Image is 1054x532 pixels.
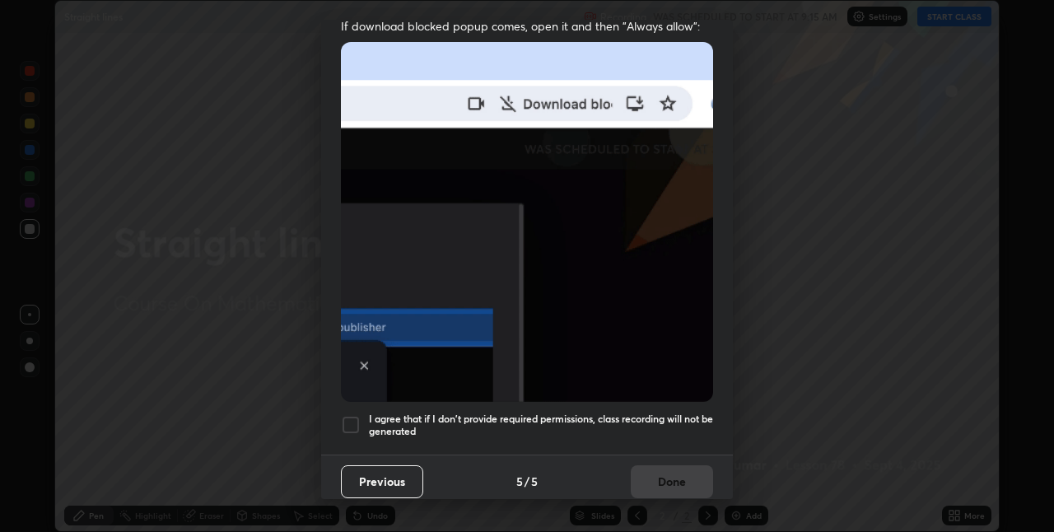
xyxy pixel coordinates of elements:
span: If download blocked popup comes, open it and then "Always allow": [341,18,713,34]
h4: / [525,473,529,490]
img: downloads-permission-blocked.gif [341,42,713,402]
h5: I agree that if I don't provide required permissions, class recording will not be generated [369,413,713,438]
button: Previous [341,465,423,498]
h4: 5 [531,473,538,490]
h4: 5 [516,473,523,490]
